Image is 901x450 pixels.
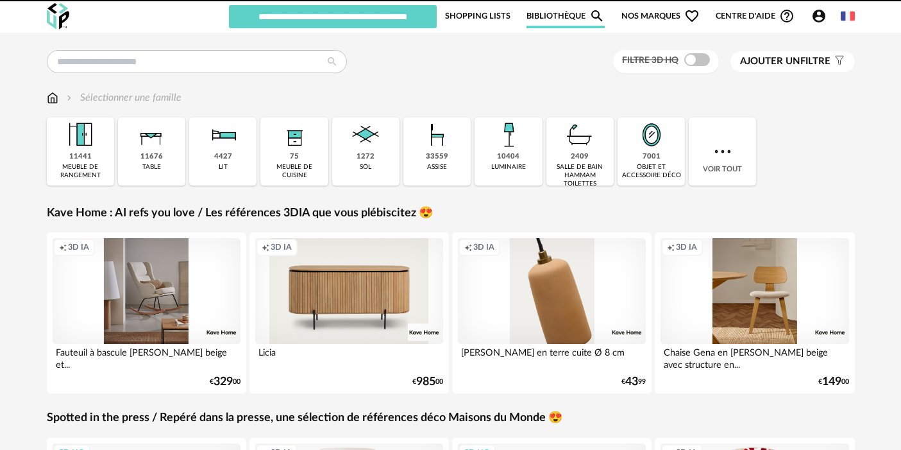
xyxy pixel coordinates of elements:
[491,163,526,171] div: luminaire
[655,232,855,394] a: Creation icon 3D IA Chaise Gena en [PERSON_NAME] beige avec structure en... €14900
[811,8,827,24] span: Account Circle icon
[621,4,700,28] span: Nos marques
[348,117,383,152] img: Sol.png
[142,163,161,171] div: table
[684,8,700,24] span: Heart Outline icon
[47,3,69,30] img: OXP
[219,163,228,171] div: lit
[47,411,562,426] a: Spotted in the press / Repéré dans la presse, une sélection de références déco Maisons du Monde 😍
[445,4,510,28] a: Shopping Lists
[550,163,610,188] div: salle de bain hammam toilettes
[689,117,756,186] div: Voir tout
[357,152,375,162] div: 1272
[214,377,233,386] span: 329
[64,91,181,105] div: Sélectionner une famille
[841,9,855,23] img: fr
[59,242,67,252] span: Creation icon
[634,117,669,152] img: Miroir.png
[51,163,110,180] div: meuble de rangement
[249,232,450,394] a: Creation icon 3D IA Licia €98500
[740,56,800,66] span: Ajouter un
[264,163,324,180] div: meuble de cuisine
[716,8,795,24] span: Centre d'aideHelp Circle Outline icon
[730,51,855,72] button: Ajouter unfiltre Filter icon
[740,55,830,68] span: filtre
[661,344,849,370] div: Chaise Gena en [PERSON_NAME] beige avec structure en...
[412,377,443,386] div: € 00
[63,117,97,152] img: Meuble%20de%20rangement.png
[473,242,494,252] span: 3D IA
[47,232,247,394] a: Creation icon 3D IA Fauteuil à bascule [PERSON_NAME] beige et... €32900
[255,344,444,370] div: Licia
[271,242,292,252] span: 3D IA
[427,163,447,171] div: assise
[420,117,455,152] img: Assise.png
[416,377,435,386] span: 985
[491,117,526,152] img: Luminaire.png
[426,152,448,162] div: 33559
[290,152,299,162] div: 75
[779,8,795,24] span: Help Circle Outline icon
[458,344,646,370] div: [PERSON_NAME] en terre cuite Ø 8 cm
[621,163,681,180] div: objet et accessoire déco
[64,91,74,105] img: svg+xml;base64,PHN2ZyB3aWR0aD0iMTYiIGhlaWdodD0iMTYiIHZpZXdCb3g9IjAgMCAxNiAxNiIgZmlsbD0ibm9uZSIgeG...
[210,377,240,386] div: € 00
[562,117,597,152] img: Salle%20de%20bain.png
[667,242,675,252] span: Creation icon
[676,242,697,252] span: 3D IA
[140,152,163,162] div: 11676
[360,163,371,171] div: sol
[625,377,638,386] span: 43
[643,152,661,162] div: 7001
[47,206,433,221] a: Kave Home : AI refs you love / Les références 3DIA que vous plébiscitez 😍
[571,152,589,162] div: 2409
[452,232,652,394] a: Creation icon 3D IA [PERSON_NAME] en terre cuite Ø 8 cm €4399
[277,117,312,152] img: Rangement.png
[526,4,605,28] a: BibliothèqueMagnify icon
[497,152,519,162] div: 10404
[53,344,241,370] div: Fauteuil à bascule [PERSON_NAME] beige et...
[68,242,89,252] span: 3D IA
[621,377,646,386] div: € 99
[206,117,240,152] img: Literie.png
[47,91,58,105] img: svg+xml;base64,PHN2ZyB3aWR0aD0iMTYiIGhlaWdodD0iMTciIHZpZXdCb3g9IjAgMCAxNiAxNyIgZmlsbD0ibm9uZSIgeG...
[69,152,92,162] div: 11441
[711,140,734,163] img: more.7b13dc1.svg
[134,117,169,152] img: Table.png
[464,242,472,252] span: Creation icon
[622,56,678,65] span: Filtre 3D HQ
[214,152,232,162] div: 4427
[830,55,845,68] span: Filter icon
[262,242,269,252] span: Creation icon
[589,8,605,24] span: Magnify icon
[811,8,832,24] span: Account Circle icon
[822,377,841,386] span: 149
[818,377,849,386] div: € 00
